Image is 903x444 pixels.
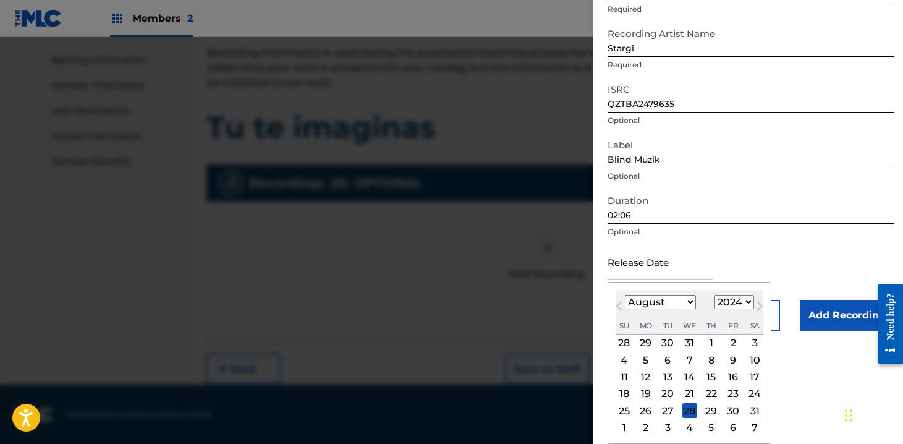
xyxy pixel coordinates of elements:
[704,370,719,385] div: Choose Thursday, August 15th, 2024
[660,336,675,351] div: Choose Tuesday, July 30th, 2024
[747,386,762,401] div: Choose Saturday, August 24th, 2024
[638,386,653,401] div: Choose Monday, August 19th, 2024
[704,421,719,435] div: Choose Thursday, September 5th, 2024
[638,421,653,435] div: Choose Monday, September 2nd, 2024
[747,352,762,367] div: Choose Saturday, August 10th, 2024
[726,336,740,351] div: Choose Friday, August 2nd, 2024
[750,299,769,318] button: Next Month
[726,421,740,435] div: Choose Friday, September 6th, 2024
[608,171,894,182] p: Optional
[845,397,852,434] div: Drag
[638,370,653,385] div: Choose Monday, August 12th, 2024
[682,421,697,435] div: Choose Wednesday, September 4th, 2024
[682,370,697,385] div: Choose Wednesday, August 14th, 2024
[682,386,697,401] div: Choose Wednesday, August 21st, 2024
[747,318,762,333] div: Saturday
[660,386,675,401] div: Choose Tuesday, August 20th, 2024
[660,318,675,333] div: Tuesday
[617,421,632,435] div: Choose Sunday, September 1st, 2024
[110,11,125,26] img: Top Rightsholders
[704,403,719,418] div: Choose Thursday, August 29th, 2024
[704,352,719,367] div: Choose Thursday, August 8th, 2024
[682,336,697,351] div: Choose Wednesday, July 31st, 2024
[638,352,653,367] div: Choose Monday, August 5th, 2024
[617,370,632,385] div: Choose Sunday, August 11th, 2024
[638,336,653,351] div: Choose Monday, July 29th, 2024
[660,421,675,435] div: Choose Tuesday, September 3rd, 2024
[132,11,193,25] span: Members
[608,115,894,126] p: Optional
[841,385,903,444] iframe: Chat Widget
[726,370,740,385] div: Choose Friday, August 16th, 2024
[617,352,632,367] div: Choose Sunday, August 4th, 2024
[660,370,675,385] div: Choose Tuesday, August 13th, 2024
[747,403,762,418] div: Choose Saturday, August 31st, 2024
[726,403,740,418] div: Choose Friday, August 30th, 2024
[682,352,697,367] div: Choose Wednesday, August 7th, 2024
[616,335,763,436] div: Month August, 2024
[15,9,62,27] img: MLC Logo
[609,299,629,318] button: Previous Month
[682,403,697,418] div: Choose Wednesday, August 28th, 2024
[617,336,632,351] div: Choose Sunday, July 28th, 2024
[747,421,762,435] div: Choose Saturday, September 7th, 2024
[617,403,632,418] div: Choose Sunday, August 25th, 2024
[704,336,719,351] div: Choose Thursday, August 1st, 2024
[660,352,675,367] div: Choose Tuesday, August 6th, 2024
[868,273,903,375] iframe: Resource Center
[704,318,719,333] div: Thursday
[726,386,740,401] div: Choose Friday, August 23rd, 2024
[747,336,762,351] div: Choose Saturday, August 3rd, 2024
[617,386,632,401] div: Choose Sunday, August 18th, 2024
[608,282,771,444] div: Choose Date
[726,352,740,367] div: Choose Friday, August 9th, 2024
[660,403,675,418] div: Choose Tuesday, August 27th, 2024
[638,318,653,333] div: Monday
[638,403,653,418] div: Choose Monday, August 26th, 2024
[617,318,632,333] div: Sunday
[704,386,719,401] div: Choose Thursday, August 22nd, 2024
[608,59,894,70] p: Required
[682,318,697,333] div: Wednesday
[726,318,740,333] div: Friday
[608,226,894,237] p: Optional
[187,12,193,24] span: 2
[747,370,762,385] div: Choose Saturday, August 17th, 2024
